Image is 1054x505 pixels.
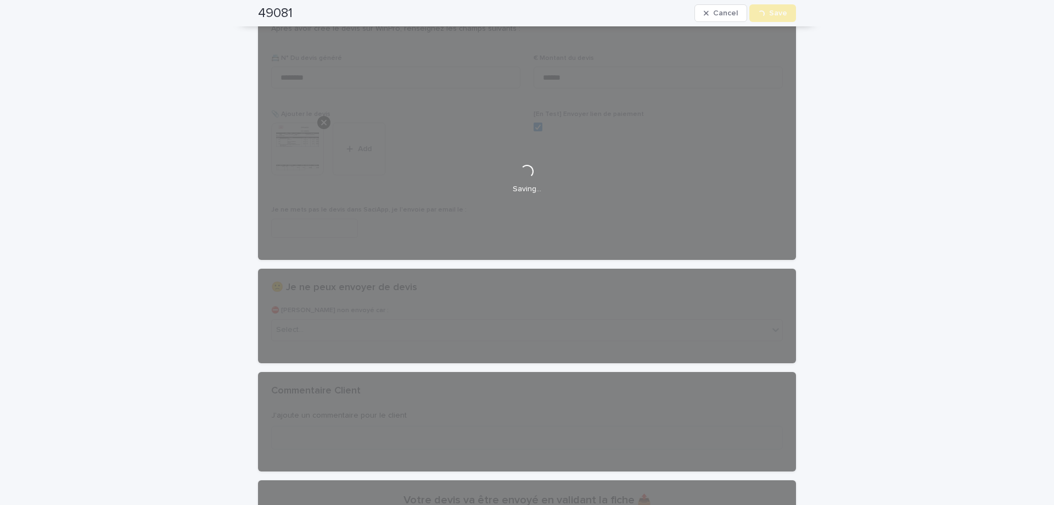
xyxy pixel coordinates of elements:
[749,4,796,22] button: Save
[513,185,541,194] p: Saving…
[258,5,293,21] h2: 49081
[769,9,787,17] span: Save
[713,9,738,17] span: Cancel
[694,4,747,22] button: Cancel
